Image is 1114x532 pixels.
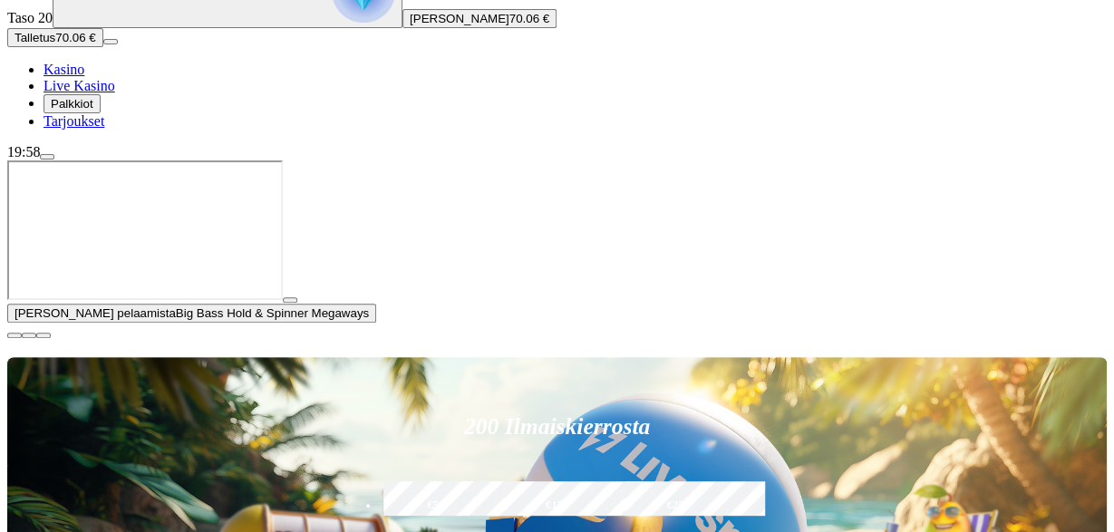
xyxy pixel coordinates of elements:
[44,94,101,113] button: Palkkiot
[7,333,22,338] button: close icon
[509,12,549,25] span: 70.06 €
[7,160,283,300] iframe: Big Bass Hold & Spinner Megaways
[7,28,103,47] button: Talletusplus icon70.06 €
[40,154,54,160] button: menu
[499,479,615,531] label: €150
[7,304,376,323] button: [PERSON_NAME] pelaamistaBig Bass Hold & Spinner Megaways
[22,333,36,338] button: chevron-down icon
[15,31,55,44] span: Talletus
[44,78,115,93] a: Live Kasino
[7,10,53,25] span: Taso 20
[379,479,494,531] label: €50
[7,144,40,160] span: 19:58
[402,9,557,28] button: [PERSON_NAME]70.06 €
[621,479,736,531] label: €250
[55,31,95,44] span: 70.06 €
[44,62,84,77] a: Kasino
[410,12,509,25] span: [PERSON_NAME]
[36,333,51,338] button: fullscreen icon
[103,39,118,44] button: menu
[15,306,176,320] span: [PERSON_NAME] pelaamista
[44,113,104,129] a: Tarjoukset
[7,62,1107,130] nav: Main menu
[283,297,297,303] button: play icon
[51,97,93,111] span: Palkkiot
[176,306,369,320] span: Big Bass Hold & Spinner Megaways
